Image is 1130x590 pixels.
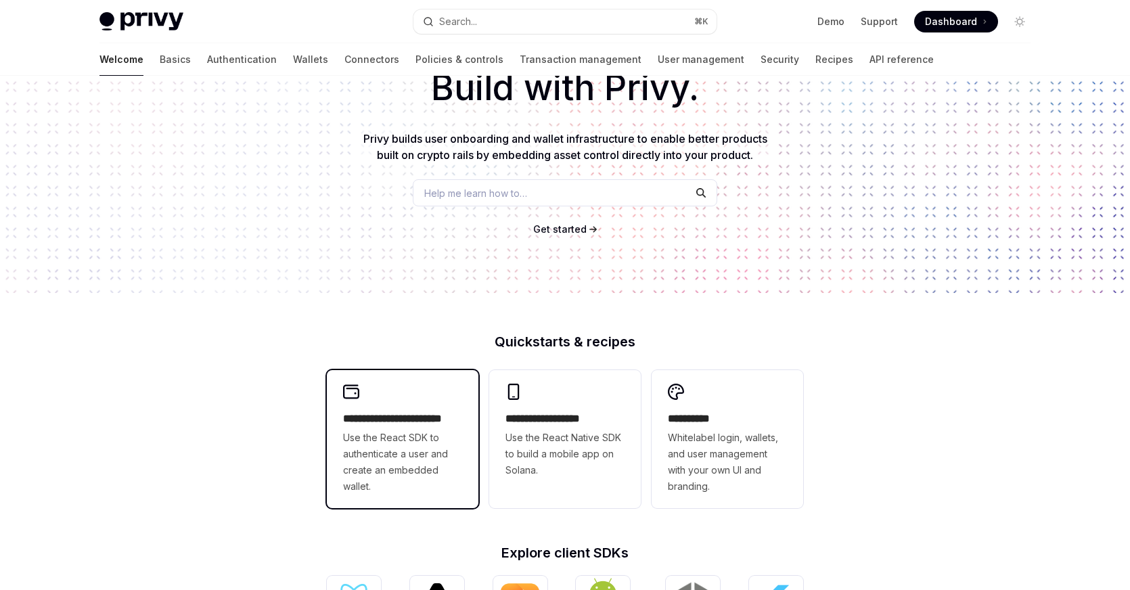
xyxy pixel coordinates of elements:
[505,430,625,478] span: Use the React Native SDK to build a mobile app on Solana.
[815,43,853,76] a: Recipes
[869,43,934,76] a: API reference
[413,9,717,34] button: Open search
[694,16,708,27] span: ⌘ K
[343,430,462,495] span: Use the React SDK to authenticate a user and create an embedded wallet.
[415,43,503,76] a: Policies & controls
[533,223,587,235] span: Get started
[1009,11,1031,32] button: Toggle dark mode
[327,546,803,560] h2: Explore client SDKs
[658,43,744,76] a: User management
[363,132,767,162] span: Privy builds user onboarding and wallet infrastructure to enable better products built on crypto ...
[668,430,787,495] span: Whitelabel login, wallets, and user management with your own UI and branding.
[533,223,587,236] a: Get started
[207,43,277,76] a: Authentication
[925,15,977,28] span: Dashboard
[489,370,641,508] a: **** **** **** ***Use the React Native SDK to build a mobile app on Solana.
[652,370,803,508] a: **** *****Whitelabel login, wallets, and user management with your own UI and branding.
[424,186,527,200] span: Help me learn how to…
[439,14,477,30] div: Search...
[861,15,898,28] a: Support
[344,43,399,76] a: Connectors
[22,62,1108,114] h1: Build with Privy.
[293,43,328,76] a: Wallets
[99,12,183,31] img: light logo
[761,43,799,76] a: Security
[914,11,998,32] a: Dashboard
[520,43,641,76] a: Transaction management
[99,43,143,76] a: Welcome
[160,43,191,76] a: Basics
[817,15,844,28] a: Demo
[327,335,803,348] h2: Quickstarts & recipes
